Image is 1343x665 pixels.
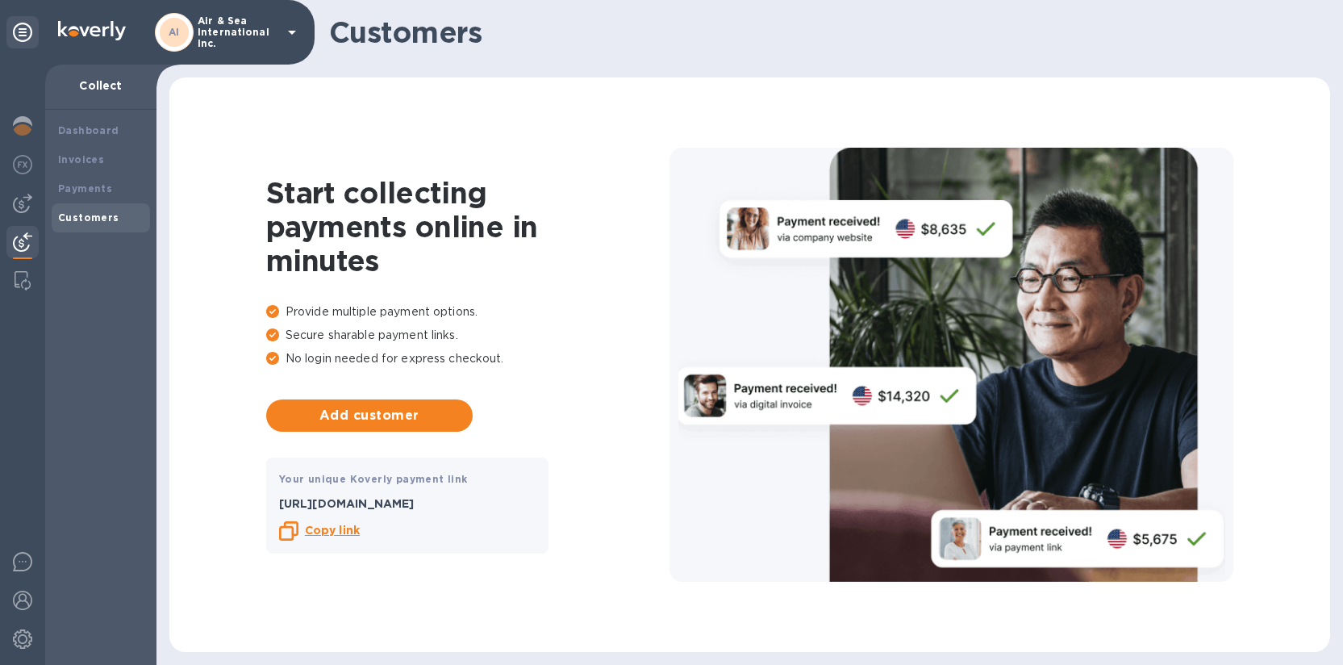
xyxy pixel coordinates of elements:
p: Collect [58,77,144,94]
h1: Start collecting payments online in minutes [266,176,669,278]
img: Logo [58,21,126,40]
img: Foreign exchange [13,155,32,174]
p: [URL][DOMAIN_NAME] [279,496,536,512]
p: Secure sharable payment links. [266,327,669,344]
p: Air & Sea International Inc. [198,15,278,49]
span: Add customer [279,406,460,425]
button: Add customer [266,399,473,432]
p: Provide multiple payment options. [266,303,669,320]
b: Customers [58,211,119,224]
b: Invoices [58,153,104,165]
b: AI [169,26,180,38]
p: No login needed for express checkout. [266,350,669,367]
div: Unpin categories [6,16,39,48]
b: Your unique Koverly payment link [279,473,468,485]
h1: Customers [329,15,1317,49]
b: Copy link [305,524,360,537]
b: Payments [58,182,112,194]
b: Dashboard [58,124,119,136]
